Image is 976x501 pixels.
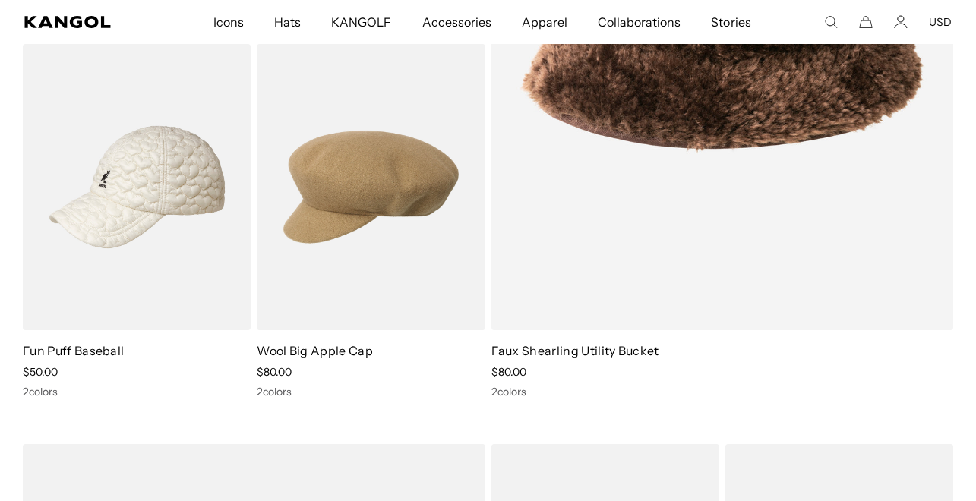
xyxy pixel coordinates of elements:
a: Account [894,15,908,29]
a: Fun Puff Baseball [23,343,124,358]
span: $50.00 [23,365,58,379]
img: Wool Big Apple Cap [257,44,485,330]
span: $80.00 [491,365,526,379]
a: Faux Shearling Utility Bucket [491,343,659,358]
img: Fun Puff Baseball [23,44,251,330]
a: Wool Big Apple Cap [257,343,373,358]
div: 2 colors [257,385,485,399]
span: $80.00 [257,365,292,379]
div: 2 colors [491,385,954,399]
a: Kangol [24,16,141,28]
button: Cart [859,15,873,29]
summary: Search here [824,15,838,29]
div: 2 colors [23,385,251,399]
button: USD [929,15,952,29]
